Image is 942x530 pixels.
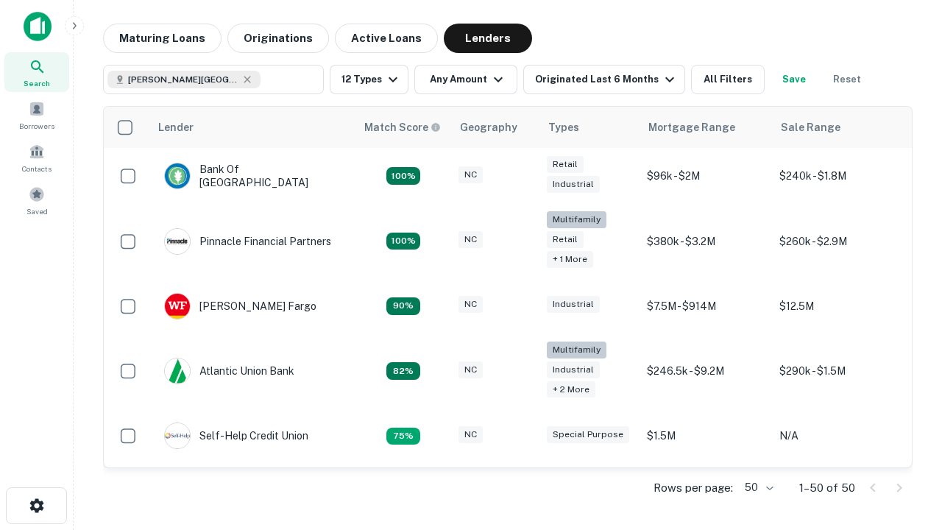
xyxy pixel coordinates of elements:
[547,426,629,443] div: Special Purpose
[548,119,579,136] div: Types
[640,148,772,204] td: $96k - $2M
[227,24,329,53] button: Originations
[458,231,483,248] div: NC
[772,334,904,409] td: $290k - $1.5M
[103,24,222,53] button: Maturing Loans
[24,12,52,41] img: capitalize-icon.png
[523,65,685,94] button: Originated Last 6 Months
[640,107,772,148] th: Mortgage Range
[24,77,50,89] span: Search
[535,71,679,88] div: Originated Last 6 Months
[547,296,600,313] div: Industrial
[451,107,539,148] th: Geography
[772,408,904,464] td: N/A
[547,231,584,248] div: Retail
[772,107,904,148] th: Sale Range
[444,24,532,53] button: Lenders
[149,107,355,148] th: Lender
[355,107,451,148] th: Capitalize uses an advanced AI algorithm to match your search with the best lender. The match sco...
[547,211,606,228] div: Multifamily
[460,119,517,136] div: Geography
[164,358,294,384] div: Atlantic Union Bank
[386,167,420,185] div: Matching Properties: 14, hasApolloMatch: undefined
[128,73,238,86] span: [PERSON_NAME][GEOGRAPHIC_DATA], [GEOGRAPHIC_DATA]
[4,95,69,135] a: Borrowers
[386,428,420,445] div: Matching Properties: 10, hasApolloMatch: undefined
[547,156,584,173] div: Retail
[547,342,606,358] div: Multifamily
[165,423,190,448] img: picture
[539,107,640,148] th: Types
[772,204,904,278] td: $260k - $2.9M
[26,205,48,217] span: Saved
[771,65,818,94] button: Save your search to get updates of matches that match your search criteria.
[364,119,438,135] h6: Match Score
[868,365,942,436] iframe: Chat Widget
[799,479,855,497] p: 1–50 of 50
[739,477,776,498] div: 50
[4,138,69,177] a: Contacts
[19,120,54,132] span: Borrowers
[165,163,190,188] img: picture
[640,334,772,409] td: $246.5k - $9.2M
[640,204,772,278] td: $380k - $3.2M
[386,362,420,380] div: Matching Properties: 11, hasApolloMatch: undefined
[364,119,441,135] div: Capitalize uses an advanced AI algorithm to match your search with the best lender. The match sco...
[640,408,772,464] td: $1.5M
[165,358,190,384] img: picture
[648,119,735,136] div: Mortgage Range
[458,361,483,378] div: NC
[458,166,483,183] div: NC
[386,297,420,315] div: Matching Properties: 12, hasApolloMatch: undefined
[164,423,308,449] div: Self-help Credit Union
[772,148,904,204] td: $240k - $1.8M
[547,176,600,193] div: Industrial
[458,296,483,313] div: NC
[164,293,316,319] div: [PERSON_NAME] Fargo
[691,65,765,94] button: All Filters
[547,251,593,268] div: + 1 more
[640,278,772,334] td: $7.5M - $914M
[781,119,840,136] div: Sale Range
[772,278,904,334] td: $12.5M
[335,24,438,53] button: Active Loans
[4,180,69,220] a: Saved
[165,294,190,319] img: picture
[22,163,52,174] span: Contacts
[824,65,871,94] button: Reset
[547,361,600,378] div: Industrial
[414,65,517,94] button: Any Amount
[547,381,595,398] div: + 2 more
[164,163,341,189] div: Bank Of [GEOGRAPHIC_DATA]
[158,119,194,136] div: Lender
[165,229,190,254] img: picture
[654,479,733,497] p: Rows per page:
[386,233,420,250] div: Matching Properties: 24, hasApolloMatch: undefined
[4,52,69,92] a: Search
[330,65,408,94] button: 12 Types
[458,426,483,443] div: NC
[164,228,331,255] div: Pinnacle Financial Partners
